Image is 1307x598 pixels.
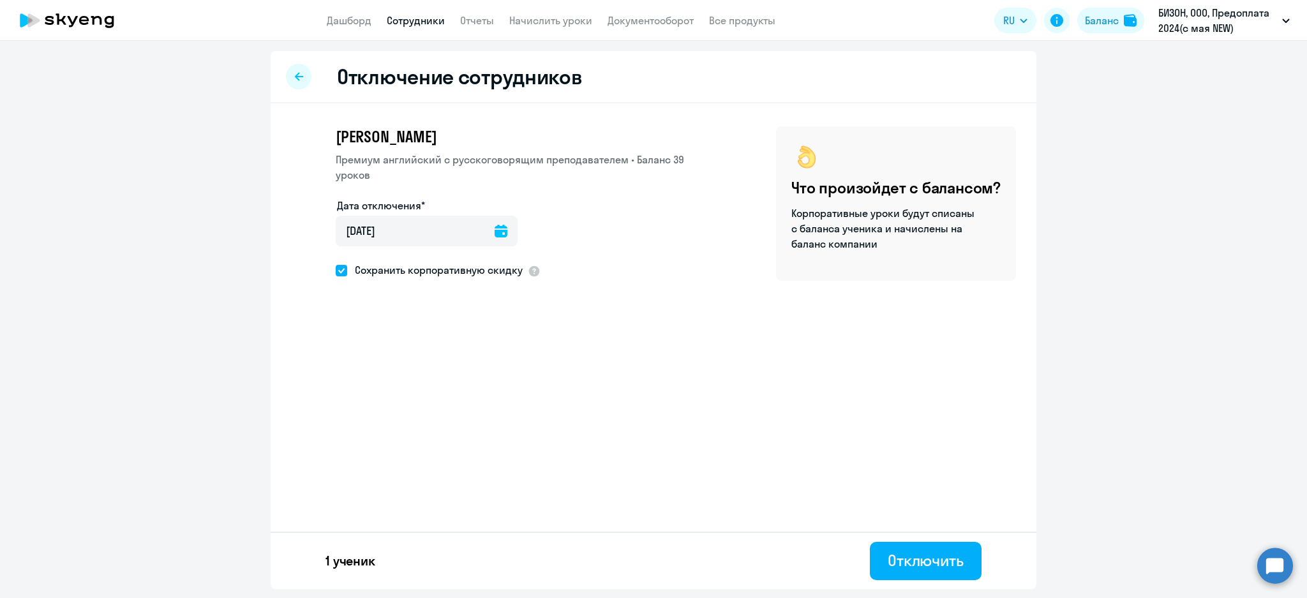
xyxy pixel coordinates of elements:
[509,14,592,27] a: Начислить уроки
[1124,14,1137,27] img: balance
[1158,5,1277,36] p: БИЗОН, ООО, Предоплата 2024(с мая NEW)
[336,152,711,183] p: Премиум английский с русскоговорящим преподавателем • Баланс 39 уроков
[791,142,822,172] img: ok
[347,262,523,278] span: Сохранить корпоративную скидку
[337,64,582,89] h2: Отключение сотрудников
[1152,5,1296,36] button: БИЗОН, ООО, Предоплата 2024(с мая NEW)
[327,14,371,27] a: Дашборд
[337,198,425,213] label: Дата отключения*
[1003,13,1015,28] span: RU
[387,14,445,27] a: Сотрудники
[1085,13,1119,28] div: Баланс
[336,216,518,246] input: дд.мм.гггг
[336,126,437,147] span: [PERSON_NAME]
[870,542,982,580] button: Отключить
[791,177,1001,198] h4: Что произойдет с балансом?
[709,14,775,27] a: Все продукты
[460,14,494,27] a: Отчеты
[325,552,375,570] p: 1 ученик
[791,206,976,251] p: Корпоративные уроки будут списаны с баланса ученика и начислены на баланс компании
[994,8,1036,33] button: RU
[608,14,694,27] a: Документооборот
[1077,8,1144,33] button: Балансbalance
[888,550,964,571] div: Отключить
